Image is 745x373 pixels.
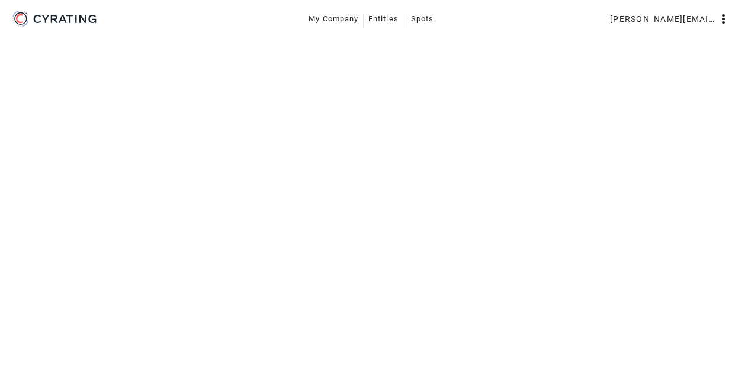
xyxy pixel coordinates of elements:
[309,9,359,28] span: My Company
[304,8,364,30] button: My Company
[403,8,441,30] button: Spots
[368,9,399,28] span: Entities
[610,9,717,28] span: [PERSON_NAME][EMAIL_ADDRESS][PERSON_NAME][DOMAIN_NAME]
[34,15,97,23] g: CYRATING
[717,12,731,26] mat-icon: more_vert
[411,9,434,28] span: Spots
[364,8,403,30] button: Entities
[605,8,736,30] button: [PERSON_NAME][EMAIL_ADDRESS][PERSON_NAME][DOMAIN_NAME]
